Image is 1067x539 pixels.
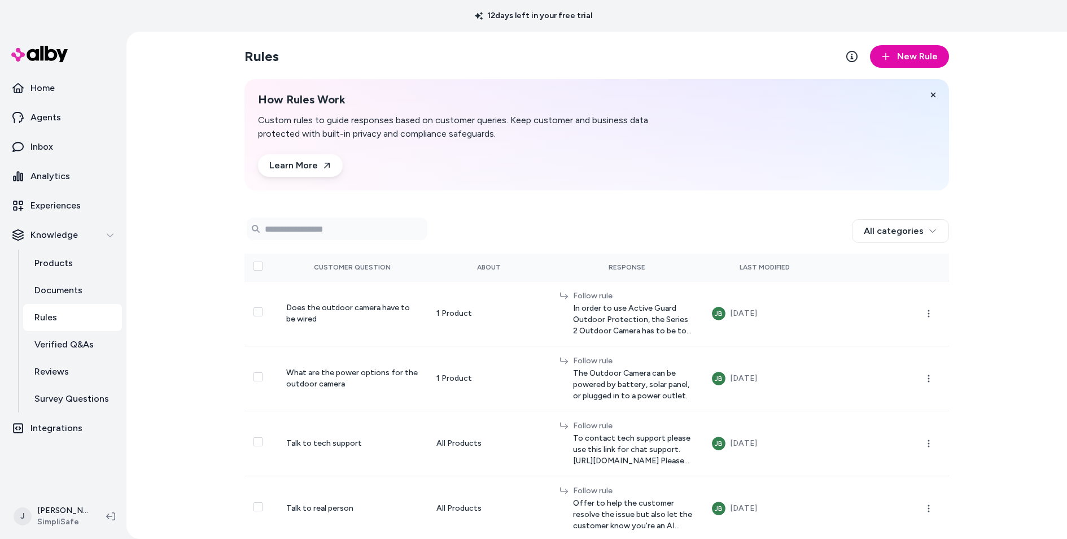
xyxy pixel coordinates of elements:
p: Verified Q&As [34,338,94,351]
div: Customer Question [286,263,418,272]
a: Rules [23,304,122,331]
div: Follow rule [573,420,694,432]
button: JB [712,502,725,515]
p: Agents [30,111,61,124]
a: Integrations [5,415,122,442]
button: Knowledge [5,221,122,249]
div: 1 Product [436,373,541,384]
button: Select row [253,502,263,511]
span: Offer to help the customer resolve the issue but also let the customer know you're an AI assistan... [573,498,694,532]
div: About [436,263,541,272]
img: alby Logo [11,46,68,62]
button: Select row [253,372,263,381]
a: Reviews [23,358,122,385]
p: Documents [34,284,82,297]
p: Analytics [30,169,70,183]
div: Follow rule [573,290,694,302]
button: JB [712,437,725,450]
p: Custom rules to guide responses based on customer queries. Keep customer and business data protec... [258,114,692,141]
button: All categories [852,219,949,243]
p: [PERSON_NAME] [37,505,88,516]
span: J [14,507,32,525]
span: What are the power options for the outdoor camera [286,368,418,389]
a: Survey Questions [23,385,122,412]
button: Select all [253,262,263,271]
a: Documents [23,277,122,304]
button: JB [712,307,725,320]
a: Products [23,250,122,277]
div: Last Modified [712,263,817,272]
div: [DATE] [730,502,757,515]
button: New Rule [870,45,949,68]
p: Survey Questions [34,392,109,406]
p: Rules [34,311,57,324]
button: Select row [253,437,263,446]
div: Follow rule [573,355,694,367]
div: 1 Product [436,308,541,319]
a: Experiences [5,192,122,219]
button: JB [712,372,725,385]
span: Does the outdoor camera have to be wired [286,303,410,324]
div: [DATE] [730,307,757,320]
div: [DATE] [730,372,757,385]
a: Verified Q&As [23,331,122,358]
h2: Rules [244,47,279,66]
h2: How Rules Work [258,93,692,107]
div: Response [559,263,694,272]
div: Follow rule [573,485,694,497]
p: Knowledge [30,228,78,242]
span: Talk to real person [286,503,353,513]
a: Analytics [5,163,122,190]
div: All Products [436,438,541,449]
p: 12 days left in your free trial [468,10,599,21]
p: Products [34,257,73,270]
span: New Rule [897,50,938,63]
a: Home [5,75,122,102]
p: Experiences [30,199,81,212]
p: Integrations [30,421,82,435]
span: In order to use Active Guard Outdoor Protection, the Series 2 Outdoor Camera has to be to plugged... [573,303,694,337]
a: Learn More [258,154,343,177]
a: Agents [5,104,122,131]
p: Home [30,81,55,95]
div: [DATE] [730,437,757,450]
button: J[PERSON_NAME]SimpliSafe [7,498,97,534]
span: Talk to tech support [286,438,362,448]
button: Select row [253,307,263,316]
p: Reviews [34,365,69,379]
span: SimpliSafe [37,516,88,528]
p: Inbox [30,140,53,154]
span: The Outdoor Camera can be powered by battery, solar panel, or plugged in to a power outlet. [573,368,694,402]
a: Inbox [5,133,122,160]
span: To contact tech support please use this link for chat support. [URL][DOMAIN_NAME] Please tell the... [573,433,694,467]
div: All Products [436,503,541,514]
